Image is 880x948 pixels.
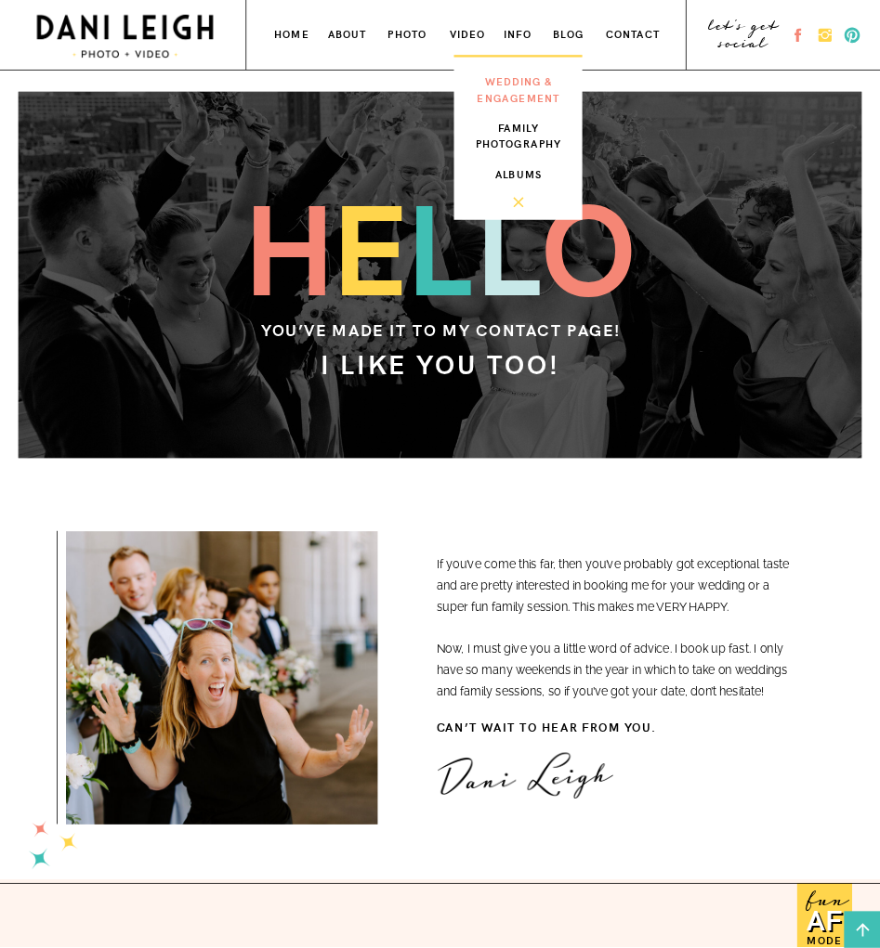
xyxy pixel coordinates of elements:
a: info [504,25,534,41]
h3: l [405,126,481,281]
h3: l [474,126,551,281]
h3: You’ve made it to my contact page! [211,315,670,334]
a: mode [797,931,851,947]
a: albums [469,165,568,177]
h3: e [331,126,413,281]
a: fun [808,876,849,898]
a: family photography [469,120,568,149]
a: wedding & engagement [469,73,568,103]
a: blog [553,25,587,41]
h3: o [541,126,637,281]
a: af [797,894,852,937]
a: contact [606,25,663,41]
a: home [274,25,311,41]
h3: i like you too! [200,340,680,374]
a: about [328,25,368,41]
h3: h [243,126,337,281]
a: let's get social [707,22,781,47]
a: af [800,895,853,942]
p: If you’ve come this far, then you’ve probably got exceptional taste and are pretty interested in ... [437,554,796,698]
a: VIDEO [450,25,511,41]
a: photo [387,25,428,41]
h3: Can’t wait to hear from you. [437,716,664,737]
